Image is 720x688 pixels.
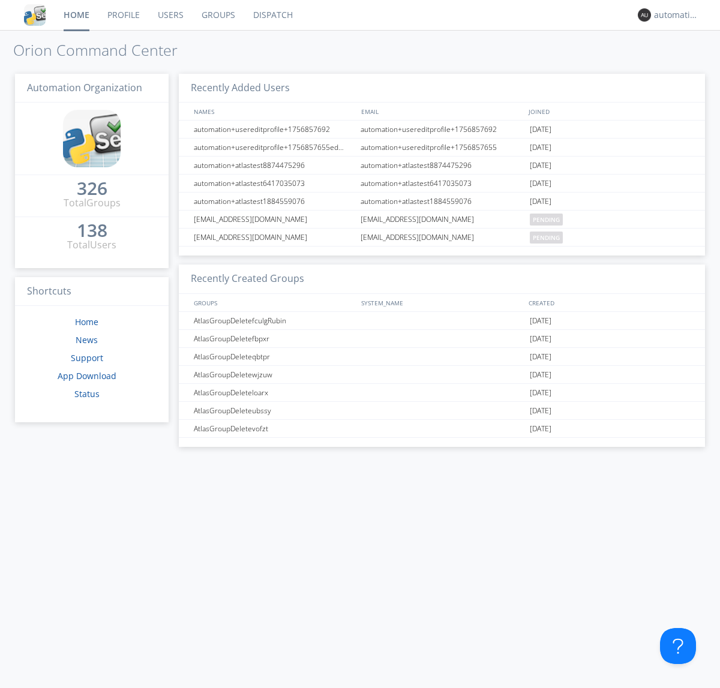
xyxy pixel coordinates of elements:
[67,238,116,252] div: Total Users
[179,74,705,103] h3: Recently Added Users
[191,294,355,311] div: GROUPS
[530,420,551,438] span: [DATE]
[179,121,705,139] a: automation+usereditprofile+1756857692automation+usereditprofile+1756857692[DATE]
[77,224,107,238] a: 138
[191,402,357,419] div: AtlasGroupDeleteubssy
[76,334,98,345] a: News
[358,139,527,156] div: automation+usereditprofile+1756857655
[191,175,357,192] div: automation+atlastest6417035073
[191,139,357,156] div: automation+usereditprofile+1756857655editedautomation+usereditprofile+1756857655
[358,121,527,138] div: automation+usereditprofile+1756857692
[179,157,705,175] a: automation+atlastest8874475296automation+atlastest8874475296[DATE]
[358,294,526,311] div: SYSTEM_NAME
[77,182,107,196] a: 326
[526,103,694,120] div: JOINED
[191,330,357,347] div: AtlasGroupDeletefbpxr
[63,110,121,167] img: cddb5a64eb264b2086981ab96f4c1ba7
[526,294,694,311] div: CREATED
[530,348,551,366] span: [DATE]
[358,175,527,192] div: automation+atlastest6417035073
[660,628,696,664] iframe: Toggle Customer Support
[179,175,705,193] a: automation+atlastest6417035073automation+atlastest6417035073[DATE]
[638,8,651,22] img: 373638.png
[179,312,705,330] a: AtlasGroupDeletefculgRubin[DATE]
[179,330,705,348] a: AtlasGroupDeletefbpxr[DATE]
[179,265,705,294] h3: Recently Created Groups
[191,211,357,228] div: [EMAIL_ADDRESS][DOMAIN_NAME]
[191,312,357,329] div: AtlasGroupDeletefculgRubin
[654,9,699,21] div: automation+atlas0032
[530,232,563,244] span: pending
[191,420,357,437] div: AtlasGroupDeletevofzt
[27,81,142,94] span: Automation Organization
[179,384,705,402] a: AtlasGroupDeleteloarx[DATE]
[179,229,705,247] a: [EMAIL_ADDRESS][DOMAIN_NAME][EMAIL_ADDRESS][DOMAIN_NAME]pending
[530,330,551,348] span: [DATE]
[15,277,169,307] h3: Shortcuts
[77,182,107,194] div: 326
[179,139,705,157] a: automation+usereditprofile+1756857655editedautomation+usereditprofile+1756857655automation+usered...
[191,366,357,383] div: AtlasGroupDeletewjzuw
[358,103,526,120] div: EMAIL
[191,157,357,174] div: automation+atlastest8874475296
[179,193,705,211] a: automation+atlastest1884559076automation+atlastest1884559076[DATE]
[358,157,527,174] div: automation+atlastest8874475296
[179,366,705,384] a: AtlasGroupDeletewjzuw[DATE]
[530,193,551,211] span: [DATE]
[24,4,46,26] img: cddb5a64eb264b2086981ab96f4c1ba7
[191,348,357,365] div: AtlasGroupDeleteqbtpr
[530,366,551,384] span: [DATE]
[530,157,551,175] span: [DATE]
[71,352,103,363] a: Support
[358,193,527,210] div: automation+atlastest1884559076
[77,224,107,236] div: 138
[191,384,357,401] div: AtlasGroupDeleteloarx
[179,348,705,366] a: AtlasGroupDeleteqbtpr[DATE]
[358,211,527,228] div: [EMAIL_ADDRESS][DOMAIN_NAME]
[75,316,98,328] a: Home
[530,121,551,139] span: [DATE]
[530,402,551,420] span: [DATE]
[64,196,121,210] div: Total Groups
[179,402,705,420] a: AtlasGroupDeleteubssy[DATE]
[530,214,563,226] span: pending
[530,384,551,402] span: [DATE]
[191,229,357,246] div: [EMAIL_ADDRESS][DOMAIN_NAME]
[179,211,705,229] a: [EMAIL_ADDRESS][DOMAIN_NAME][EMAIL_ADDRESS][DOMAIN_NAME]pending
[191,121,357,138] div: automation+usereditprofile+1756857692
[358,229,527,246] div: [EMAIL_ADDRESS][DOMAIN_NAME]
[530,175,551,193] span: [DATE]
[191,193,357,210] div: automation+atlastest1884559076
[530,139,551,157] span: [DATE]
[530,312,551,330] span: [DATE]
[58,370,116,381] a: App Download
[191,103,355,120] div: NAMES
[74,388,100,399] a: Status
[179,420,705,438] a: AtlasGroupDeletevofzt[DATE]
